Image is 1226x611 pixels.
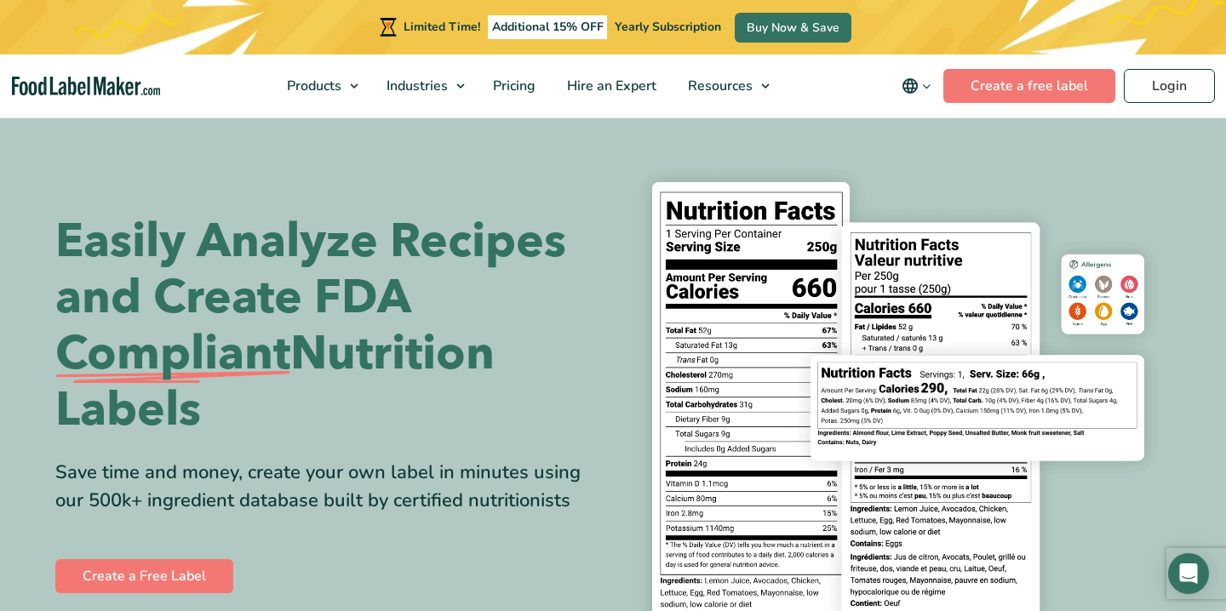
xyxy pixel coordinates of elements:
a: Create a free label [943,69,1115,103]
span: Industries [381,77,450,95]
span: Hire an Expert [562,77,658,95]
a: Create a Free Label [55,559,233,593]
a: Resources [673,54,778,117]
a: Buy Now & Save [735,13,851,43]
span: Yearly Subscription [615,19,721,35]
a: Hire an Expert [552,54,668,117]
span: Products [282,77,343,95]
a: Industries [371,54,473,117]
span: Limited Time! [404,19,480,35]
a: Login [1124,69,1215,103]
span: Resources [683,77,754,95]
div: Save time and money, create your own label in minutes using our 500k+ ingredient database built b... [55,459,600,515]
div: Open Intercom Messenger [1168,553,1209,594]
span: Additional 15% OFF [488,15,608,39]
a: Products [272,54,367,117]
h1: Easily Analyze Recipes and Create FDA Nutrition Labels [55,214,600,438]
a: Pricing [478,54,547,117]
span: Compliant [55,326,290,382]
span: Pricing [488,77,537,95]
